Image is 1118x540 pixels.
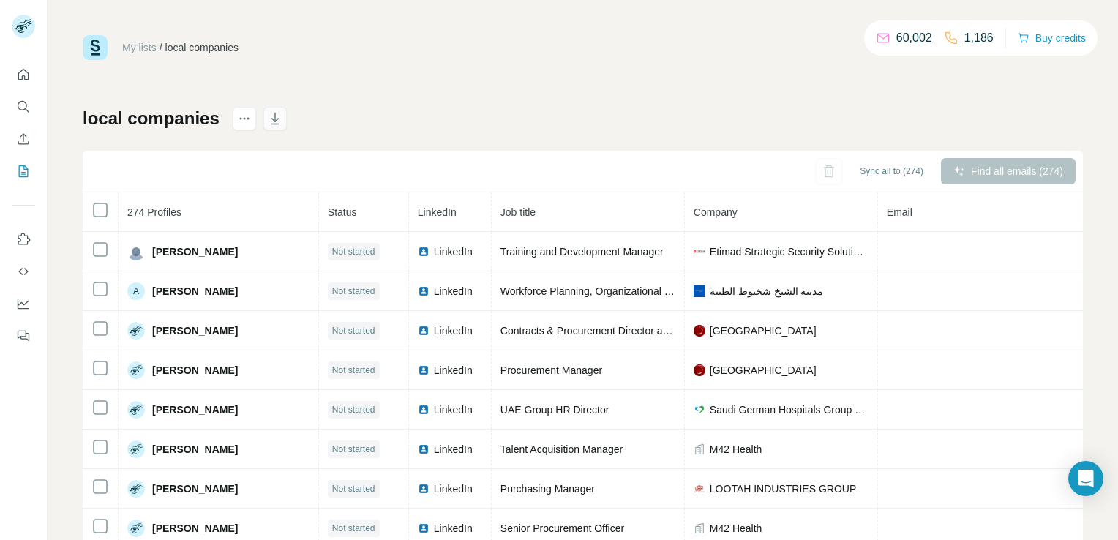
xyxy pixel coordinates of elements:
img: company-logo [694,483,705,495]
img: Avatar [127,322,145,340]
span: 274 Profiles [127,206,181,218]
a: My lists [122,42,157,53]
h1: local companies [83,107,220,130]
li: / [160,40,162,55]
span: Not started [332,443,375,456]
span: Email [887,206,912,218]
button: Use Surfe on LinkedIn [12,226,35,252]
span: LinkedIn [434,481,473,496]
img: company-logo [694,364,705,376]
span: Workforce Planning, Organizational Development and Digital HR Senior Officer [500,285,859,297]
img: Avatar [127,401,145,419]
img: LinkedIn logo [418,443,429,455]
span: LOOTAH INDUSTRIES GROUP [710,481,856,496]
span: Purchasing Manager [500,483,595,495]
span: LinkedIn [434,402,473,417]
span: LinkedIn [434,284,473,299]
button: Quick start [12,61,35,88]
img: Avatar [127,480,145,498]
span: Senior Procurement Officer [500,522,624,534]
img: LinkedIn logo [418,364,429,376]
span: Etimad Strategic Security Solutions Llc [710,244,868,259]
img: company-logo [694,325,705,337]
span: [GEOGRAPHIC_DATA] [710,363,817,378]
span: Saudi German Hospitals Group Uae [710,402,868,417]
div: local companies [165,40,239,55]
img: company-logo [694,404,705,416]
img: LinkedIn logo [418,246,429,258]
span: [PERSON_NAME] [152,402,238,417]
span: Not started [332,482,375,495]
span: Not started [332,522,375,535]
span: [PERSON_NAME] [152,481,238,496]
span: Procurement Manager [500,364,602,376]
span: [PERSON_NAME] [152,244,238,259]
span: Not started [332,403,375,416]
span: [PERSON_NAME] [152,363,238,378]
span: [PERSON_NAME] [152,284,238,299]
img: LinkedIn logo [418,285,429,297]
button: Enrich CSV [12,126,35,152]
span: M42 Health [710,442,762,457]
span: Not started [332,364,375,377]
span: [PERSON_NAME] [152,521,238,536]
span: [PERSON_NAME] [152,323,238,338]
span: UAE Group HR Director [500,404,609,416]
span: [GEOGRAPHIC_DATA] [710,323,817,338]
img: Avatar [127,520,145,537]
p: 1,186 [964,29,994,47]
div: A [127,282,145,300]
span: Not started [332,245,375,258]
img: LinkedIn logo [418,522,429,534]
span: LinkedIn [434,442,473,457]
span: Training and Development Manager [500,246,664,258]
img: LinkedIn logo [418,483,429,495]
span: Status [328,206,357,218]
button: Buy credits [1018,28,1086,48]
div: Open Intercom Messenger [1068,461,1103,496]
span: M42 Health [710,521,762,536]
img: Avatar [127,361,145,379]
img: Surfe Logo [83,35,108,60]
span: Company [694,206,738,218]
span: LinkedIn [418,206,457,218]
span: Job title [500,206,536,218]
button: Sync all to (274) [849,160,934,182]
button: Dashboard [12,290,35,317]
img: LinkedIn logo [418,404,429,416]
span: Not started [332,324,375,337]
span: LinkedIn [434,363,473,378]
button: Use Surfe API [12,258,35,285]
button: Feedback [12,323,35,349]
img: company-logo [694,246,705,258]
span: Talent Acquisition Manager [500,443,623,455]
button: Search [12,94,35,120]
span: LinkedIn [434,521,473,536]
button: My lists [12,158,35,184]
span: LinkedIn [434,323,473,338]
span: Contracts & Procurement Director at [GEOGRAPHIC_DATA] [500,325,775,337]
img: company-logo [694,285,705,297]
img: LinkedIn logo [418,325,429,337]
span: مدينة الشيخ شخبوط الطبية [710,284,824,299]
span: Not started [332,285,375,298]
span: [PERSON_NAME] [152,442,238,457]
span: Sync all to (274) [860,165,923,178]
img: Avatar [127,440,145,458]
p: 60,002 [896,29,932,47]
span: LinkedIn [434,244,473,259]
img: Avatar [127,243,145,260]
button: actions [233,107,256,130]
